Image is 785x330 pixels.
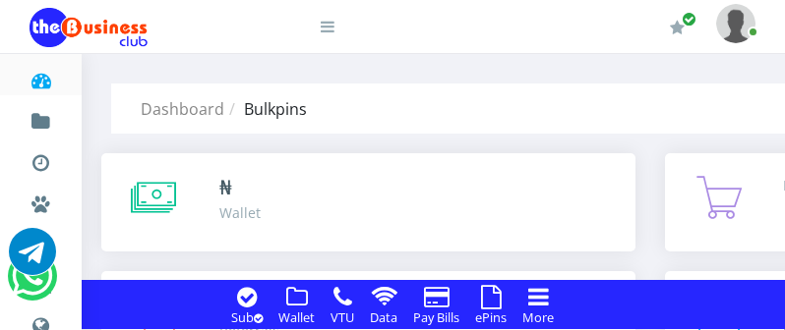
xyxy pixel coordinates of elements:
small: VTU [331,308,354,326]
a: Nigerian VTU [75,216,239,249]
small: ePins [475,308,507,326]
a: International VTU [75,245,239,278]
small: More [522,308,554,326]
a: Chat for support [9,243,56,275]
a: Dashboard [141,98,224,120]
a: Fund wallet [30,94,52,141]
a: Wallet [272,305,321,327]
img: Logo [30,8,148,47]
small: Wallet [278,308,315,326]
img: User [716,4,755,42]
div: ₦ [219,173,261,202]
a: Sub [225,305,269,327]
small: Data [370,308,397,326]
a: Chat for support [12,267,52,300]
div: Wallet [219,202,261,223]
a: ₦ Wallet [101,153,635,251]
small: Pay Bills [413,308,459,326]
a: Transactions [30,136,52,183]
small: Sub [231,308,263,326]
a: VTU [325,305,360,327]
li: Bulkpins [224,97,307,121]
i: Renew/Upgrade Subscription [670,20,685,35]
a: Data [364,305,403,327]
a: Dashboard [30,53,52,100]
span: Renew/Upgrade Subscription [682,12,696,27]
a: Miscellaneous Payments [30,177,52,224]
a: Pay Bills [407,305,465,327]
a: ePins [469,305,513,327]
